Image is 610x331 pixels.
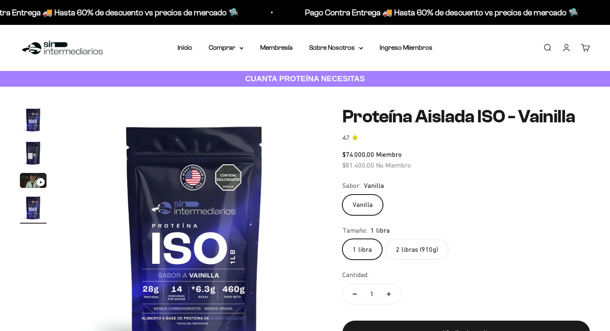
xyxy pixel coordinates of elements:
[376,151,402,158] span: Miembro
[380,44,432,51] a: Ingreso Miembros
[342,180,361,191] legend: Sabor:
[309,42,363,53] summary: Sobre Nosotros
[342,225,367,236] legend: Tamaño:
[371,225,390,236] span: 1 libra
[342,134,590,143] a: 4.74.7 de 5.0 estrellas
[20,140,46,166] img: Proteína Aislada ISO - Vainilla
[245,74,365,83] strong: CUANTA PROTEÍNA NECESITAS
[364,180,384,191] span: Vanilla
[342,134,349,143] span: 4.7
[260,44,293,51] a: Membresía
[305,6,578,19] p: Pago Contra Entrega 🚚 Hasta 60% de descuento vs precios de mercado 🛸
[20,107,46,133] img: Proteína Aislada ISO - Vainilla
[20,195,46,224] button: Ir al artículo 4
[20,173,46,190] button: Ir al artículo 3
[20,195,46,221] img: Proteína Aislada ISO - Vainilla
[342,161,374,169] span: $81.400,00
[342,270,368,280] label: Cantidad:
[178,44,192,51] a: Inicio
[377,284,401,304] button: Aumentar cantidad
[209,42,244,53] summary: Comprar
[20,107,46,136] button: Ir al artículo 1
[342,107,590,127] h1: Proteína Aislada ISO - Vainilla
[20,140,46,169] button: Ir al artículo 2
[343,284,367,304] button: Reducir cantidad
[376,161,411,169] span: No Miembro
[342,151,374,158] span: $74.000,00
